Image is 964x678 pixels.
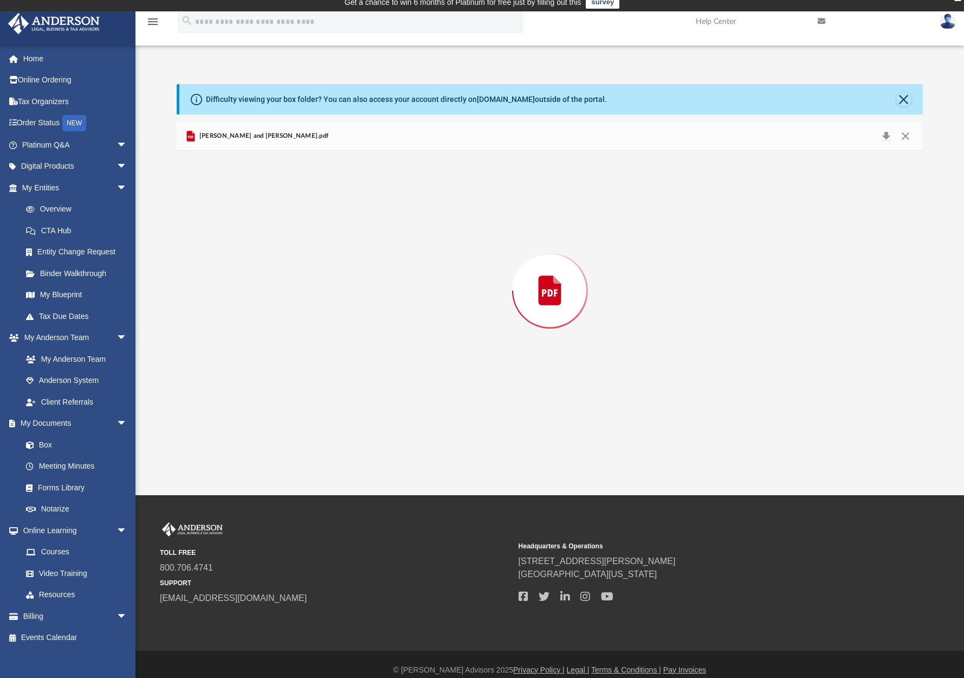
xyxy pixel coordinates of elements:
[8,520,138,541] a: Online Learningarrow_drop_down
[8,627,144,649] a: Events Calendar
[513,666,565,674] a: Privacy Policy |
[135,664,964,676] div: © [PERSON_NAME] Advisors 2025
[206,94,607,105] div: Difficulty viewing your box folder? You can also access your account directly on outside of the p...
[8,91,144,112] a: Tax Organizers
[15,477,133,498] a: Forms Library
[591,666,661,674] a: Terms & Conditions |
[15,456,138,477] a: Meeting Minutes
[15,541,138,563] a: Courses
[15,498,138,520] a: Notarize
[15,284,138,306] a: My Blueprint
[117,413,138,435] span: arrow_drop_down
[160,593,307,603] a: [EMAIL_ADDRESS][DOMAIN_NAME]
[8,327,138,349] a: My Anderson Teamarrow_drop_down
[117,327,138,349] span: arrow_drop_down
[15,434,133,456] a: Box
[8,69,144,91] a: Online Ordering
[15,391,138,413] a: Client Referrals
[8,112,144,135] a: Order StatusNEW
[8,177,144,199] a: My Entitiesarrow_drop_down
[181,15,193,27] i: search
[117,134,138,156] span: arrow_drop_down
[146,15,159,28] i: menu
[15,220,144,241] a: CTA Hub
[15,370,138,392] a: Anderson System
[146,21,159,28] a: menu
[519,541,870,551] small: Headquarters & Operations
[477,95,535,104] a: [DOMAIN_NAME]
[160,548,511,558] small: TOLL FREE
[117,605,138,628] span: arrow_drop_down
[15,305,144,327] a: Tax Due Dates
[15,348,133,370] a: My Anderson Team
[8,48,144,69] a: Home
[15,584,138,606] a: Resources
[519,570,657,579] a: [GEOGRAPHIC_DATA][US_STATE]
[940,14,956,29] img: User Pic
[896,129,915,144] button: Close
[8,134,144,156] a: Platinum Q&Aarrow_drop_down
[15,199,144,220] a: Overview
[877,129,896,144] button: Download
[197,131,329,141] span: [PERSON_NAME] and [PERSON_NAME].pdf
[15,263,144,284] a: Binder Walkthrough
[567,666,590,674] a: Legal |
[15,562,133,584] a: Video Training
[62,115,86,131] div: NEW
[896,92,911,107] button: Close
[160,522,225,536] img: Anderson Advisors Platinum Portal
[117,177,138,199] span: arrow_drop_down
[117,156,138,178] span: arrow_drop_down
[117,520,138,542] span: arrow_drop_down
[663,666,706,674] a: Pay Invoices
[519,557,676,566] a: [STREET_ADDRESS][PERSON_NAME]
[8,413,138,434] a: My Documentsarrow_drop_down
[177,122,922,431] div: Preview
[15,241,144,263] a: Entity Change Request
[8,156,144,177] a: Digital Productsarrow_drop_down
[160,578,511,588] small: SUPPORT
[8,605,144,627] a: Billingarrow_drop_down
[5,13,103,34] img: Anderson Advisors Platinum Portal
[160,563,213,572] a: 800.706.4741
